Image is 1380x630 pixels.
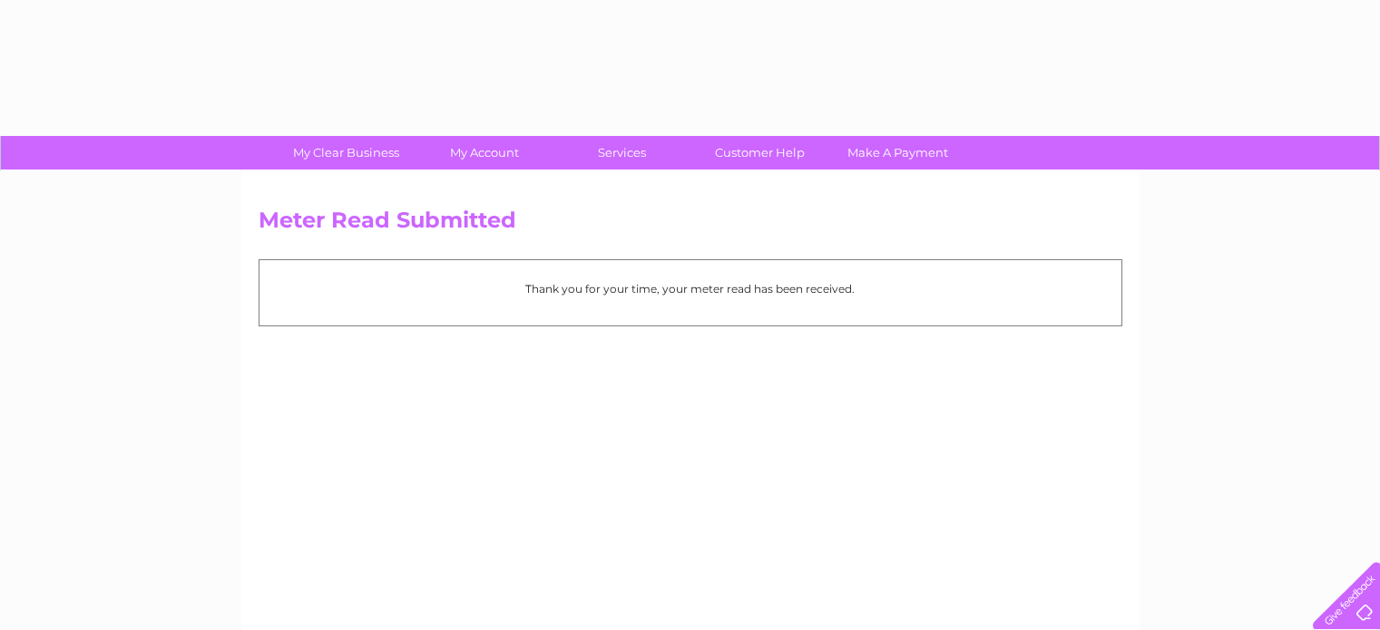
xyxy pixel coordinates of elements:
[685,136,835,170] a: Customer Help
[547,136,697,170] a: Services
[409,136,559,170] a: My Account
[269,280,1112,297] p: Thank you for your time, your meter read has been received.
[823,136,973,170] a: Make A Payment
[271,136,421,170] a: My Clear Business
[259,208,1122,242] h2: Meter Read Submitted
